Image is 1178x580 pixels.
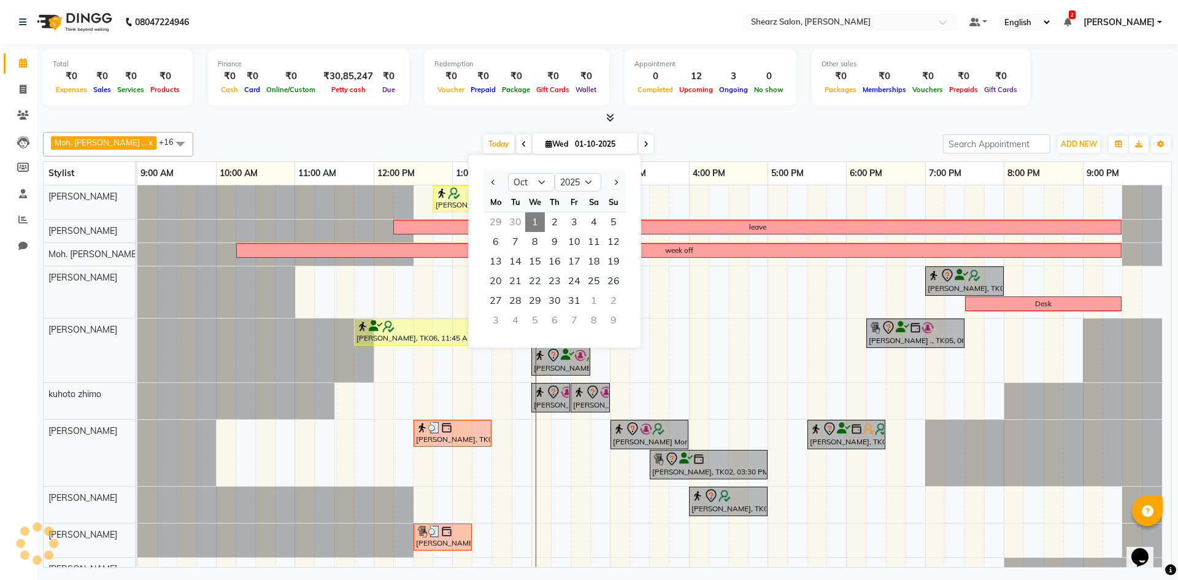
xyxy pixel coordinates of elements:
div: Monday, November 3, 2025 [486,311,506,330]
div: Wednesday, October 15, 2025 [525,252,545,271]
div: ₹0 [860,69,909,83]
span: Prepaids [946,85,981,94]
div: ₹0 [263,69,318,83]
div: ₹0 [378,69,399,83]
div: Sa [584,192,604,212]
span: Voucher [434,85,468,94]
div: ₹0 [822,69,860,83]
span: 11 [584,232,604,252]
div: Friday, November 7, 2025 [564,311,584,330]
span: 1 [525,212,545,232]
div: Thursday, October 23, 2025 [545,271,564,291]
div: ₹30,85,247 [318,69,378,83]
span: 29 [525,291,545,311]
span: Services [114,85,147,94]
span: 22 [525,271,545,291]
span: No show [751,85,787,94]
div: Other sales [822,59,1020,69]
a: 9:00 AM [137,164,177,182]
span: 25 [584,271,604,291]
div: Saturday, October 25, 2025 [584,271,604,291]
div: [PERSON_NAME], TK07, 07:00 PM-08:00 PM, Men Haircut with Mr.Saantosh [926,268,1003,294]
div: Friday, October 31, 2025 [564,291,584,311]
span: kuhoto zhimo [48,389,101,400]
div: Finance [218,59,399,69]
a: 10:00 AM [217,164,261,182]
b: 08047224946 [135,5,189,39]
div: [PERSON_NAME] More, TK03, 02:00 PM-02:30 PM, Elite pedicure [533,385,569,411]
a: 11:00 AM [295,164,339,182]
div: Monday, September 29, 2025 [486,212,506,232]
div: ₹0 [946,69,981,83]
div: [PERSON_NAME] ., TK05, 06:15 PM-07:30 PM, [PERSON_NAME] essential Mineral facial [868,320,963,346]
div: Monday, October 6, 2025 [486,232,506,252]
span: 31 [564,291,584,311]
span: Ongoing [716,85,751,94]
span: Today [483,134,514,153]
a: 4:00 PM [690,164,728,182]
div: Saturday, October 11, 2025 [584,232,604,252]
span: [PERSON_NAME] [48,563,117,574]
div: Monday, October 27, 2025 [486,291,506,311]
span: 10 [564,232,584,252]
div: Th [545,192,564,212]
div: Saturday, November 1, 2025 [584,291,604,311]
div: Mo [486,192,506,212]
span: 18 [584,252,604,271]
div: [PERSON_NAME], TK06, 12:45 PM-01:45 PM, Glow Boost Facial (₹2500) [434,187,510,211]
div: Thursday, October 16, 2025 [545,252,564,271]
a: x [147,137,153,147]
div: Total [53,59,183,69]
div: week off [665,245,693,256]
button: Next month [610,172,621,192]
span: Upcoming [676,85,716,94]
button: ADD NEW [1058,136,1100,153]
span: 9 [545,232,564,252]
div: [PERSON_NAME] More, TK03, 02:30 PM-03:00 PM, Elite manicure [572,385,609,411]
div: Appointment [634,59,787,69]
span: 20 [486,271,506,291]
span: Wallet [572,85,599,94]
div: [PERSON_NAME], TK06, 11:45 AM-02:30 PM, Cirepil Roll On Wax,Korean Glass Facial (₹7000) [355,320,569,344]
div: Wednesday, October 22, 2025 [525,271,545,291]
span: [PERSON_NAME] [48,529,117,540]
div: ₹0 [218,69,241,83]
div: Saturday, October 18, 2025 [584,252,604,271]
span: [PERSON_NAME] [48,425,117,436]
div: Thursday, November 6, 2025 [545,311,564,330]
div: Sunday, October 5, 2025 [604,212,623,232]
div: Fr [564,192,584,212]
a: 9:00 PM [1084,164,1122,182]
div: Saturday, November 8, 2025 [584,311,604,330]
span: Vouchers [909,85,946,94]
span: 23 [545,271,564,291]
div: Monday, October 20, 2025 [486,271,506,291]
div: [PERSON_NAME], TK02, 03:30 PM-05:00 PM, Touch up -upto 2 inch -Majirel [651,452,766,478]
span: Petty cash [328,85,369,94]
div: Tuesday, October 21, 2025 [506,271,525,291]
div: Thursday, October 9, 2025 [545,232,564,252]
span: 6 [486,232,506,252]
div: [PERSON_NAME], TK01, 12:30 PM-01:15 PM, Men hair cut [415,525,471,549]
div: Saturday, October 4, 2025 [584,212,604,232]
a: 6:00 PM [847,164,885,182]
span: 14 [506,252,525,271]
span: 19 [604,252,623,271]
span: Wed [542,139,571,149]
div: Sunday, November 9, 2025 [604,311,623,330]
span: +16 [159,137,183,147]
div: ₹0 [53,69,90,83]
input: 2025-10-01 [571,135,633,153]
span: Moh. [PERSON_NAME] ... [55,137,147,147]
a: 12:00 PM [374,164,418,182]
div: Thursday, October 2, 2025 [545,212,564,232]
div: [PERSON_NAME] More, TK03, 03:00 PM-04:00 PM, Haircut By Master Stylist - [DEMOGRAPHIC_DATA] [612,422,687,447]
div: 12 [676,69,716,83]
span: Sales [90,85,114,94]
span: 13 [486,252,506,271]
span: 27 [486,291,506,311]
span: Moh. [PERSON_NAME] ... [48,249,147,260]
div: Redemption [434,59,599,69]
span: 16 [545,252,564,271]
div: Wednesday, October 1, 2025 [525,212,545,232]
